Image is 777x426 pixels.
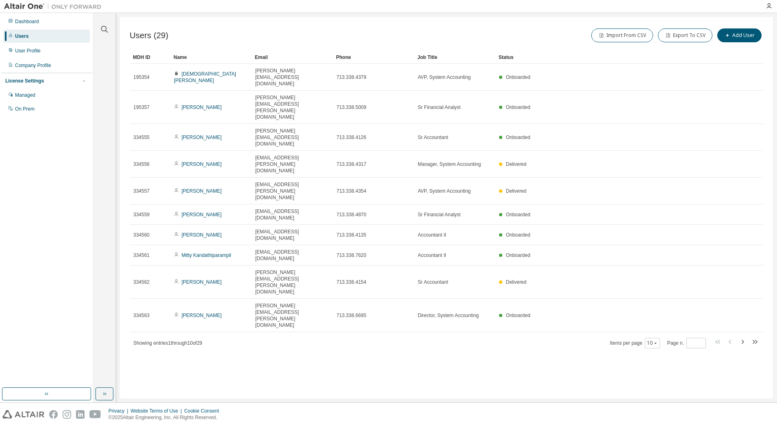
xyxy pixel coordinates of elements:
img: facebook.svg [49,410,58,419]
div: Privacy [109,408,130,414]
span: [PERSON_NAME][EMAIL_ADDRESS][PERSON_NAME][DOMAIN_NAME] [255,94,329,120]
a: [PERSON_NAME] [182,313,222,318]
span: AVP, System Accounting [418,74,471,80]
span: Accountant II [418,252,446,259]
span: Onboarded [506,232,530,238]
a: [PERSON_NAME] [182,188,222,194]
span: Onboarded [506,74,530,80]
span: 713.338.6695 [336,312,366,319]
span: 713.338.4154 [336,279,366,285]
span: [PERSON_NAME][EMAIL_ADDRESS][PERSON_NAME][DOMAIN_NAME] [255,269,329,295]
div: Phone [336,51,411,64]
span: 334559 [133,211,150,218]
span: 713.338.4379 [336,74,366,80]
img: instagram.svg [63,410,71,419]
span: Manager, System Accounting [418,161,481,167]
span: Items per page [610,338,660,348]
span: [EMAIL_ADDRESS][DOMAIN_NAME] [255,228,329,241]
span: 334563 [133,312,150,319]
span: Delivered [506,279,527,285]
div: On Prem [15,106,35,112]
span: Page n. [667,338,706,348]
span: [PERSON_NAME][EMAIL_ADDRESS][DOMAIN_NAME] [255,128,329,147]
span: 334562 [133,279,150,285]
p: © 2025 Altair Engineering, Inc. All Rights Reserved. [109,414,224,421]
div: Email [255,51,330,64]
span: Accountant II [418,232,446,238]
a: [PERSON_NAME] [182,232,222,238]
span: 195354 [133,74,150,80]
button: Export To CSV [658,28,712,42]
span: 713.338.4135 [336,232,366,238]
span: 713.338.4126 [336,134,366,141]
div: User Profile [15,48,41,54]
a: [PERSON_NAME] [182,104,222,110]
span: Onboarded [506,104,530,110]
span: Sr Financial Analyst [418,211,460,218]
span: 195357 [133,104,150,111]
span: [EMAIL_ADDRESS][DOMAIN_NAME] [255,249,329,262]
div: MDH ID [133,51,167,64]
span: AVP, System Accounting [418,188,471,194]
div: Job Title [417,51,492,64]
span: Sr Accountant [418,279,448,285]
div: Website Terms of Use [130,408,184,414]
span: 713.338.5009 [336,104,366,111]
span: 713.338.7620 [336,252,366,259]
div: Cookie Consent [184,408,224,414]
span: Showing entries 1 through 10 of 29 [133,340,202,346]
div: Dashboard [15,18,39,25]
span: 334556 [133,161,150,167]
span: Users (29) [130,31,168,40]
span: 334561 [133,252,150,259]
a: [PERSON_NAME] [182,135,222,140]
img: Altair One [4,2,106,11]
span: [EMAIL_ADDRESS][PERSON_NAME][DOMAIN_NAME] [255,181,329,201]
img: altair_logo.svg [2,410,44,419]
div: Status [499,51,721,64]
span: [PERSON_NAME][EMAIL_ADDRESS][PERSON_NAME][DOMAIN_NAME] [255,302,329,328]
img: linkedin.svg [76,410,85,419]
span: Onboarded [506,252,530,258]
div: Managed [15,92,35,98]
span: Director, System Accounting [418,312,479,319]
a: [DEMOGRAPHIC_DATA][PERSON_NAME] [174,71,236,83]
span: Delivered [506,161,527,167]
div: Name [174,51,248,64]
a: [PERSON_NAME] [182,279,222,285]
span: [EMAIL_ADDRESS][DOMAIN_NAME] [255,208,329,221]
span: 334555 [133,134,150,141]
div: License Settings [5,78,44,84]
span: 713.338.4870 [336,211,366,218]
span: 713.338.4354 [336,188,366,194]
span: Onboarded [506,313,530,318]
a: [PERSON_NAME] [182,161,222,167]
button: 10 [647,340,658,346]
span: 334560 [133,232,150,238]
span: Onboarded [506,135,530,140]
span: 713.338.4317 [336,161,366,167]
a: Mitty Kandathiparampil [182,252,231,258]
button: Import From CSV [591,28,653,42]
div: Company Profile [15,62,51,69]
span: [EMAIL_ADDRESS][PERSON_NAME][DOMAIN_NAME] [255,154,329,174]
img: youtube.svg [89,410,101,419]
div: Users [15,33,28,39]
span: Delivered [506,188,527,194]
span: 334557 [133,188,150,194]
span: Onboarded [506,212,530,217]
span: [PERSON_NAME][EMAIL_ADDRESS][DOMAIN_NAME] [255,67,329,87]
span: Sr Accountant [418,134,448,141]
span: Sr Financial Analyst [418,104,460,111]
a: [PERSON_NAME] [182,212,222,217]
button: Add User [717,28,762,42]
